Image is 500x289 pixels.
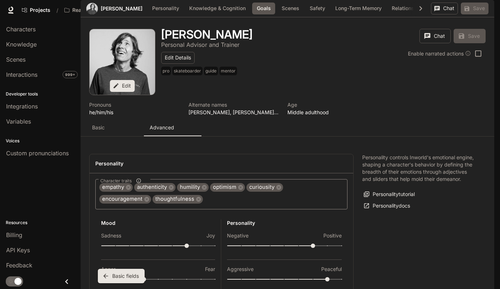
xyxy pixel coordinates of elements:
div: / [54,6,61,14]
span: curiousity [246,183,277,191]
button: Open character details dialog [161,40,240,49]
p: Alternate names [188,101,279,108]
p: Fear [205,266,215,273]
div: thoughtfulness [153,195,203,204]
div: empathy [99,183,133,192]
button: Open character details dialog [161,29,253,40]
button: Goals [252,3,275,14]
div: Enable narrated actions [408,50,471,57]
div: Avatar image [90,29,155,95]
span: Character traits [100,178,132,184]
p: Personality controls Inworld's emotional engine, shaping a character's behavior by defining the b... [362,154,477,183]
p: Sadness [101,232,121,239]
p: Pronouns [89,101,180,108]
p: Personal Advisor and Trainer [161,41,240,48]
p: Reality Crisis [72,7,105,13]
button: Open character avatar dialog [90,29,155,95]
span: mentor [219,67,238,75]
div: curiousity [246,183,283,192]
span: guide [204,67,219,75]
button: Open character details dialog [188,101,279,116]
button: Character traits [134,176,144,186]
p: Middle adulthood [287,108,378,116]
button: Open character details dialog [89,101,180,116]
span: encouragement [99,195,145,203]
h6: Personality [227,219,341,227]
p: [PERSON_NAME], [PERSON_NAME], Mutt [188,108,279,116]
div: humility [177,183,209,192]
button: Open character avatar dialog [86,3,98,14]
button: Edit Details [161,52,195,64]
p: skateboarder [174,68,201,74]
a: [PERSON_NAME] [101,6,142,11]
h4: Personality [95,160,347,167]
button: Scenes [278,3,303,14]
button: Long-Term Memory [332,3,385,14]
div: Avatar image [86,3,98,14]
h6: Mood [101,219,215,227]
button: Open character details dialog [287,101,378,116]
p: guide [205,68,217,74]
span: Projects [30,7,50,13]
p: Aggressive [227,266,254,273]
button: Personality [149,3,183,14]
div: optimism [210,183,245,192]
button: Basic fields [98,269,145,283]
button: Knowledge & Cognition [186,3,249,14]
span: pro [161,67,172,75]
p: Negative [227,232,249,239]
span: humility [177,183,203,191]
p: Basic [92,124,105,131]
h1: [PERSON_NAME] [161,27,253,41]
p: Age [287,101,378,108]
button: Chat [431,3,458,14]
span: empathy [99,183,127,191]
span: optimism [210,183,239,191]
p: Advanced [150,124,174,131]
p: Joy [206,232,215,239]
button: Safety [306,3,329,14]
p: Anger [101,266,115,273]
a: Go to projects [19,3,54,17]
p: Positive [323,232,342,239]
p: Peaceful [321,266,342,273]
p: mentor [221,68,236,74]
button: Relationships [388,3,428,14]
span: skateboarder [172,67,204,75]
span: thoughtfulness [153,195,197,203]
div: authenticity [134,183,176,192]
button: Chat [419,29,451,43]
p: pro [163,68,169,74]
button: Edit [110,80,135,92]
span: authenticity [134,183,170,191]
p: he/him/his [89,108,180,116]
button: Open character details dialog [161,67,238,78]
a: Personalitydocs [362,200,412,212]
button: Personalitytutorial [362,188,417,200]
button: Open workspace menu [61,3,116,17]
div: encouragement [99,195,151,204]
